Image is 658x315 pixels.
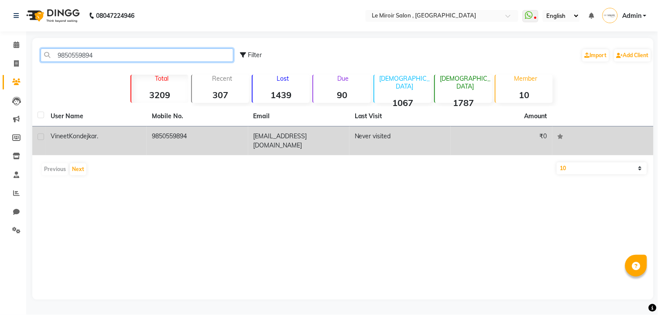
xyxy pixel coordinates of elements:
p: Due [315,75,370,82]
td: 9850559894 [147,127,248,155]
strong: 307 [192,89,249,100]
span: Admin [622,11,641,21]
a: Import [583,49,609,62]
th: User Name [45,106,147,127]
a: Add Client [614,49,651,62]
strong: 1787 [435,97,492,108]
th: Last Visit [350,106,451,127]
span: Kondejkar. [69,132,98,140]
strong: 1067 [374,97,432,108]
button: Next [70,163,86,175]
th: Email [248,106,350,127]
b: 08047224946 [96,3,134,28]
p: Member [499,75,553,82]
th: Mobile No. [147,106,248,127]
p: Recent [195,75,249,82]
strong: 1439 [253,89,310,100]
td: [EMAIL_ADDRESS][DOMAIN_NAME] [248,127,350,155]
td: Never visited [350,127,451,155]
span: Vineet [51,132,69,140]
td: ₹0 [451,127,552,155]
p: Total [135,75,188,82]
p: [DEMOGRAPHIC_DATA] [439,75,492,90]
span: Filter [248,51,262,59]
strong: 3209 [131,89,188,100]
strong: 10 [496,89,553,100]
th: Amount [519,106,552,126]
p: [DEMOGRAPHIC_DATA] [378,75,432,90]
p: Lost [256,75,310,82]
img: Admin [603,8,618,23]
img: logo [22,3,82,28]
input: Search by Name/Mobile/Email/Code [41,48,233,62]
strong: 90 [313,89,370,100]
